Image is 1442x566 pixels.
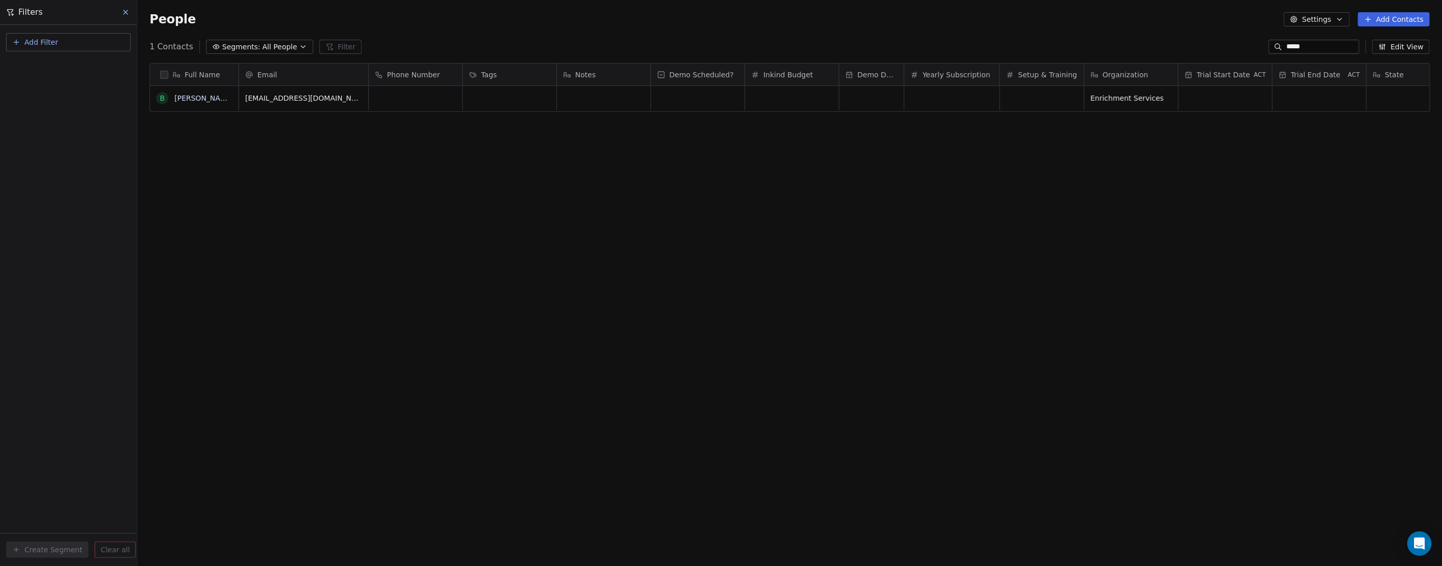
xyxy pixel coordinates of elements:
[1291,70,1341,80] span: Trial End Date
[150,86,239,538] div: grid
[763,70,813,80] span: Inkind Budget
[904,64,999,85] div: Yearly Subscription
[160,93,165,104] div: B
[150,64,239,85] div: Full Name
[239,64,368,85] div: Email
[481,70,497,80] span: Tags
[1273,64,1366,85] div: Trial End DateACT
[463,64,556,85] div: Tags
[1254,71,1266,79] span: ACT
[319,40,362,54] button: Filter
[651,64,745,85] div: Demo Scheduled?
[1103,70,1149,80] span: Organization
[222,42,260,52] span: Segments:
[1018,70,1077,80] span: Setup & Training
[575,70,596,80] span: Notes
[1084,64,1178,85] div: Organization
[387,70,440,80] span: Phone Number
[369,64,462,85] div: Phone Number
[1000,64,1084,85] div: Setup & Training
[745,64,839,85] div: Inkind Budget
[557,64,651,85] div: Notes
[185,70,220,80] span: Full Name
[1358,12,1430,26] button: Add Contacts
[1385,70,1404,80] span: State
[262,42,297,52] span: All People
[257,70,277,80] span: Email
[150,12,196,27] span: People
[1372,40,1430,54] button: Edit View
[1284,12,1349,26] button: Settings
[174,94,233,102] a: [PERSON_NAME]
[1091,93,1172,103] span: Enrichment Services
[669,70,734,80] span: Demo Scheduled?
[150,41,193,53] span: 1 Contacts
[839,64,904,85] div: Demo Date
[1179,64,1272,85] div: Trial Start DateACT
[923,70,990,80] span: Yearly Subscription
[1197,70,1250,80] span: Trial Start Date
[1407,531,1432,556] div: Open Intercom Messenger
[858,70,898,80] span: Demo Date
[245,93,362,103] span: [EMAIL_ADDRESS][DOMAIN_NAME]
[1348,71,1360,79] span: ACT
